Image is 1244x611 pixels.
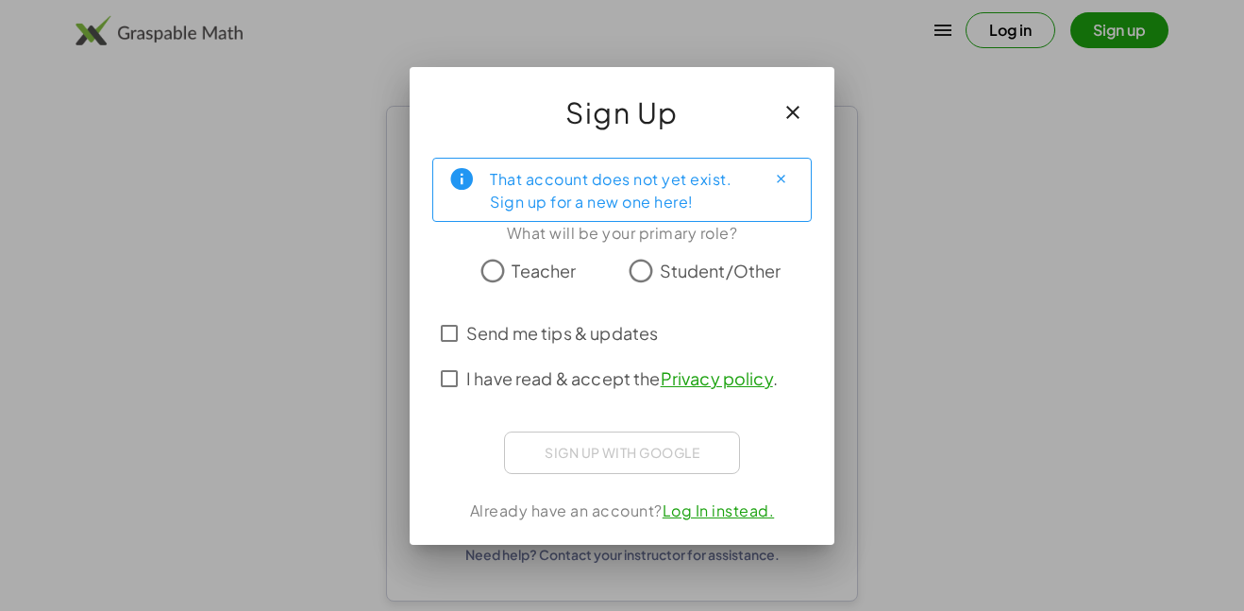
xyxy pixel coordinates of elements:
button: Close [765,164,796,195]
div: Already have an account? [432,500,812,522]
span: I have read & accept the . [466,365,778,391]
div: That account does not yet exist. Sign up for a new one here! [490,166,750,213]
span: Teacher [512,258,576,283]
span: Sign Up [565,90,679,135]
a: Log In instead. [663,501,775,520]
span: Student/Other [660,258,782,283]
div: What will be your primary role? [432,222,812,245]
a: Privacy policy [661,367,773,389]
span: Send me tips & updates [466,320,658,346]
